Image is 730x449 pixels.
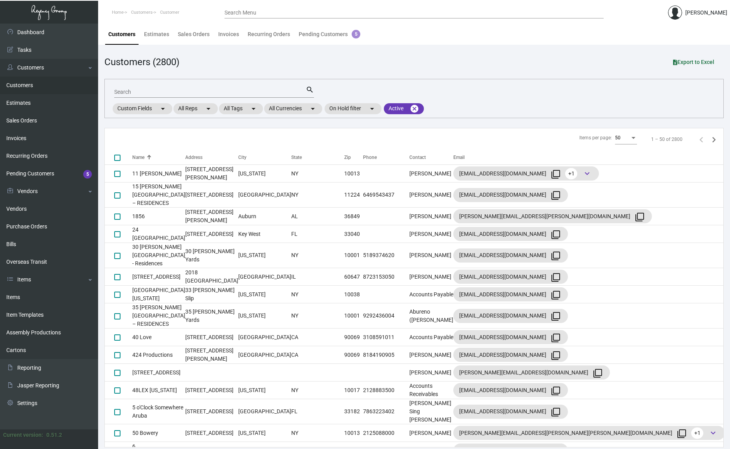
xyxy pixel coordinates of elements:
[218,30,239,38] div: Invoices
[615,135,620,141] span: 50
[363,183,409,208] td: 6469543437
[691,427,703,439] span: +1
[344,303,363,329] td: 10001
[344,243,363,268] td: 10001
[695,133,708,146] button: Previous page
[132,364,185,381] td: [STREET_ADDRESS]
[185,243,238,268] td: 30 [PERSON_NAME] Yards
[409,303,453,329] td: Abureno ([PERSON_NAME]
[459,405,562,418] div: [EMAIL_ADDRESS][DOMAIN_NAME]
[668,5,682,20] img: admin@bootstrapmaster.com
[132,165,185,183] td: 11 [PERSON_NAME]
[178,30,210,38] div: Sales Orders
[409,424,453,442] td: [PERSON_NAME]
[409,399,453,424] td: [PERSON_NAME] Sing [PERSON_NAME]
[144,30,169,38] div: Estimates
[249,104,258,113] mat-icon: arrow_drop_down
[363,329,409,346] td: 3108591011
[238,243,291,268] td: [US_STATE]
[185,424,238,442] td: [STREET_ADDRESS]
[173,103,218,114] mat-chip: All Reps
[667,55,721,69] button: Export to Excel
[238,286,291,303] td: [US_STATE]
[291,183,344,208] td: NY
[238,154,246,161] div: City
[238,399,291,424] td: [GEOGRAPHIC_DATA]
[459,210,646,223] div: [PERSON_NAME][EMAIL_ADDRESS][PERSON_NAME][DOMAIN_NAME]
[367,104,377,113] mat-icon: arrow_drop_down
[238,303,291,329] td: [US_STATE]
[344,381,363,399] td: 10017
[615,135,637,141] mat-select: Items per page:
[673,59,714,65] span: Export to Excel
[113,103,172,114] mat-chip: Custom Fields
[132,381,185,399] td: 48LEX [US_STATE]
[409,243,453,268] td: [PERSON_NAME]
[459,331,562,343] div: [EMAIL_ADDRESS][DOMAIN_NAME]
[291,243,344,268] td: NY
[238,154,291,161] div: City
[409,208,453,225] td: [PERSON_NAME]
[238,165,291,183] td: [US_STATE]
[291,225,344,243] td: FL
[185,303,238,329] td: 35 [PERSON_NAME] Yards
[384,103,424,114] mat-chip: Active
[363,243,409,268] td: 5189374620
[112,10,124,15] span: Home
[185,165,238,183] td: [STREET_ADDRESS][PERSON_NAME]
[551,170,560,179] mat-icon: filter_none
[185,268,238,286] td: 2018 [GEOGRAPHIC_DATA]
[565,168,577,179] span: +1
[185,154,238,161] div: Address
[363,346,409,364] td: 8184190905
[459,427,719,439] div: [PERSON_NAME][EMAIL_ADDRESS][PERSON_NAME][PERSON_NAME][DOMAIN_NAME]
[291,346,344,364] td: CA
[291,165,344,183] td: NY
[459,384,562,396] div: [EMAIL_ADDRESS][DOMAIN_NAME]
[551,312,560,321] mat-icon: filter_none
[132,154,144,161] div: Name
[459,189,562,201] div: [EMAIL_ADDRESS][DOMAIN_NAME]
[459,349,562,361] div: [EMAIL_ADDRESS][DOMAIN_NAME]
[185,399,238,424] td: [STREET_ADDRESS]
[708,133,720,146] button: Next page
[132,346,185,364] td: 424 Productions
[291,381,344,399] td: NY
[3,431,43,439] div: Current version:
[238,329,291,346] td: [GEOGRAPHIC_DATA]
[291,268,344,286] td: IL
[132,208,185,225] td: 1856
[551,333,560,343] mat-icon: filter_none
[132,268,185,286] td: [STREET_ADDRESS]
[363,424,409,442] td: 2125088000
[459,249,562,262] div: [EMAIL_ADDRESS][DOMAIN_NAME]
[363,154,377,161] div: Phone
[409,286,453,303] td: Accounts Payable
[677,429,686,438] mat-icon: filter_none
[291,399,344,424] td: FL
[409,165,453,183] td: [PERSON_NAME]
[204,104,213,113] mat-icon: arrow_drop_down
[185,286,238,303] td: 33 [PERSON_NAME] Slip
[291,208,344,225] td: AL
[551,351,560,360] mat-icon: filter_none
[344,165,363,183] td: 10013
[459,366,604,379] div: [PERSON_NAME][EMAIL_ADDRESS][DOMAIN_NAME]
[238,208,291,225] td: Auburn
[409,225,453,243] td: [PERSON_NAME]
[551,251,560,261] mat-icon: filter_none
[409,154,453,161] div: Contact
[708,428,718,438] span: keyboard_arrow_down
[306,85,314,95] mat-icon: search
[363,399,409,424] td: 7863223402
[131,10,153,15] span: Customers
[291,329,344,346] td: CA
[248,30,290,38] div: Recurring Orders
[185,346,238,364] td: [STREET_ADDRESS][PERSON_NAME]
[291,303,344,329] td: NY
[185,208,238,225] td: [STREET_ADDRESS][PERSON_NAME]
[299,30,360,38] div: Pending Customers
[185,154,203,161] div: Address
[409,268,453,286] td: [PERSON_NAME]
[238,381,291,399] td: [US_STATE]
